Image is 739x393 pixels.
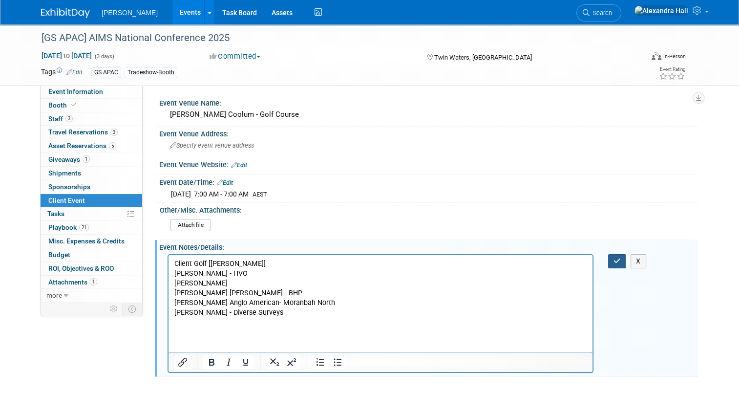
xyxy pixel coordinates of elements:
[41,167,142,180] a: Shipments
[123,303,143,315] td: Toggle Event Tabs
[109,142,116,150] span: 5
[48,278,97,286] span: Attachments
[48,155,90,163] span: Giveaways
[312,355,329,369] button: Numbered list
[41,85,142,98] a: Event Information
[174,355,191,369] button: Insert/edit link
[631,254,646,268] button: X
[48,223,89,231] span: Playbook
[591,51,686,65] div: Event Format
[217,179,233,186] a: Edit
[41,180,142,194] a: Sponsorships
[206,51,264,62] button: Committed
[38,29,631,47] div: [GS APAC] AIMS National Conference 2025
[41,139,142,153] a: Asset Reservations5
[48,87,103,95] span: Event Information
[231,162,247,169] a: Edit
[41,235,142,248] a: Misc. Expenses & Credits
[663,53,686,60] div: In-Person
[48,101,78,109] span: Booth
[266,355,283,369] button: Subscript
[434,54,532,61] span: Twin Waters, [GEOGRAPHIC_DATA]
[590,9,612,17] span: Search
[203,355,220,369] button: Bold
[41,207,142,220] a: Tasks
[48,196,85,204] span: Client Event
[91,67,121,78] div: GS APAC
[48,128,118,136] span: Travel Reservations
[652,52,661,60] img: Format-Inperson.png
[659,67,685,72] div: Event Rating
[170,142,254,149] span: Specify event venue address
[41,8,90,18] img: ExhibitDay
[41,126,142,139] a: Travel Reservations3
[169,255,592,352] iframe: Rich Text Area
[66,69,83,76] a: Edit
[71,102,76,108] i: Booth reservation complete
[47,210,64,218] span: Tasks
[41,51,92,60] span: [DATE] [DATE]
[48,115,73,123] span: Staff
[167,107,691,122] div: [PERSON_NAME] Coolum - Golf Course
[159,175,698,188] div: Event Date/Time:
[253,191,267,198] span: AEST
[41,248,142,262] a: Budget
[83,155,90,163] span: 1
[159,157,698,170] div: Event Venue Website:
[237,355,254,369] button: Underline
[41,276,142,289] a: Attachments1
[48,264,114,272] span: ROI, Objectives & ROO
[110,129,118,136] span: 3
[41,262,142,275] a: ROI, Objectives & ROO
[41,112,142,126] a: Staff3
[79,224,89,231] span: 21
[62,52,71,60] span: to
[41,289,142,302] a: more
[106,303,123,315] td: Personalize Event Tab Strip
[41,99,142,112] a: Booth
[220,355,237,369] button: Italic
[65,115,73,122] span: 3
[159,240,698,252] div: Event Notes/Details:
[159,96,698,108] div: Event Venue Name:
[171,190,249,198] span: [DATE] 7:00 AM - 7:00 AM
[159,127,698,139] div: Event Venue Address:
[48,169,81,177] span: Shipments
[102,9,158,17] span: [PERSON_NAME]
[283,355,300,369] button: Superscript
[48,183,90,191] span: Sponsorships
[94,53,114,60] span: (3 days)
[41,221,142,234] a: Playbook21
[125,67,177,78] div: Tradeshow-Booth
[634,5,689,16] img: Alexandra Hall
[576,4,621,22] a: Search
[41,67,83,78] td: Tags
[48,237,125,245] span: Misc. Expenses & Credits
[41,153,142,166] a: Giveaways1
[46,291,62,299] span: more
[41,194,142,207] a: Client Event
[48,251,70,259] span: Budget
[90,278,97,285] span: 1
[160,203,694,215] div: Other/Misc. Attachments:
[329,355,346,369] button: Bullet list
[48,142,116,150] span: Asset Reservations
